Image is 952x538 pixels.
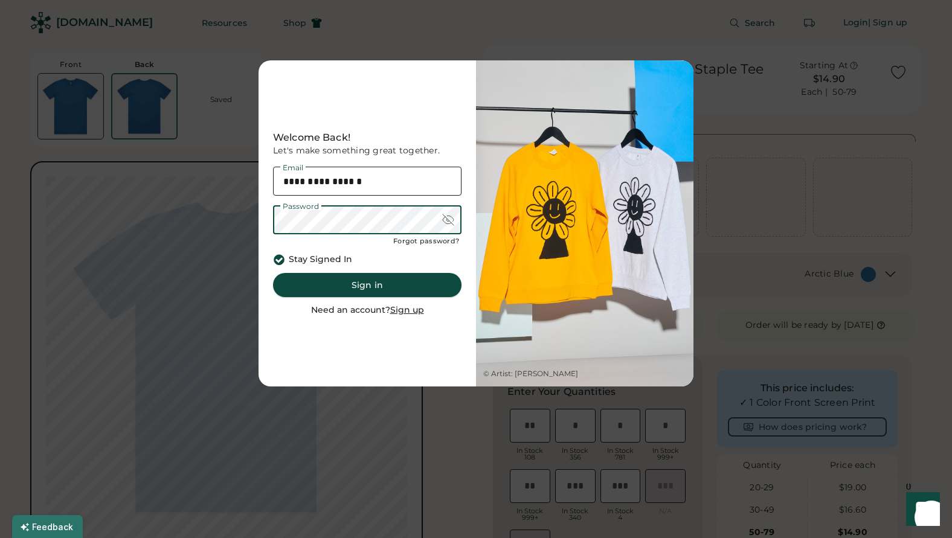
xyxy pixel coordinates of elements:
[393,237,459,246] div: Forgot password?
[280,203,321,210] div: Password
[483,369,578,379] div: © Artist: [PERSON_NAME]
[273,130,462,145] div: Welcome Back!
[280,164,306,171] div: Email
[289,254,352,266] div: Stay Signed In
[273,145,462,157] div: Let's make something great together.
[273,273,462,297] button: Sign in
[311,304,424,316] div: Need an account?
[895,484,947,536] iframe: Front Chat
[390,304,424,315] u: Sign up
[476,60,693,386] img: Web-Rendered_Studio-51sRGB.jpg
